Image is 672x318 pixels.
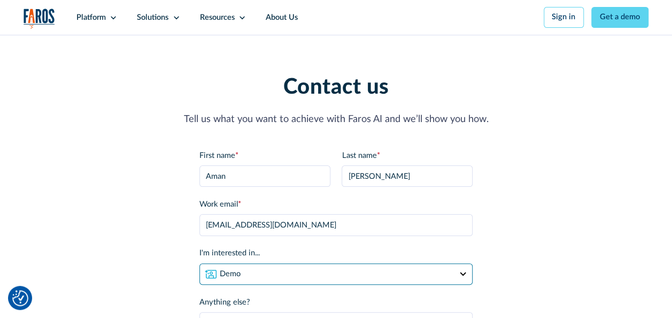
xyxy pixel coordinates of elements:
button: Cookie Settings [12,290,28,306]
a: Get a demo [591,7,648,27]
label: Anything else? [199,297,473,308]
a: home [24,9,55,29]
img: Logo of the analytics and reporting company Faros. [24,9,55,29]
img: Revisit consent button [12,290,28,306]
div: Platform [76,12,106,24]
label: First name [199,150,330,162]
label: Last name [342,150,473,162]
label: I'm interested in... [199,247,473,259]
label: Work email [199,199,473,210]
a: Sign in [544,7,584,27]
h1: Contact us [24,74,648,100]
p: Tell us what you want to achieve with Faros AI and we’ll show you how. [24,112,648,126]
div: Solutions [137,12,168,24]
div: Resources [200,12,235,24]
